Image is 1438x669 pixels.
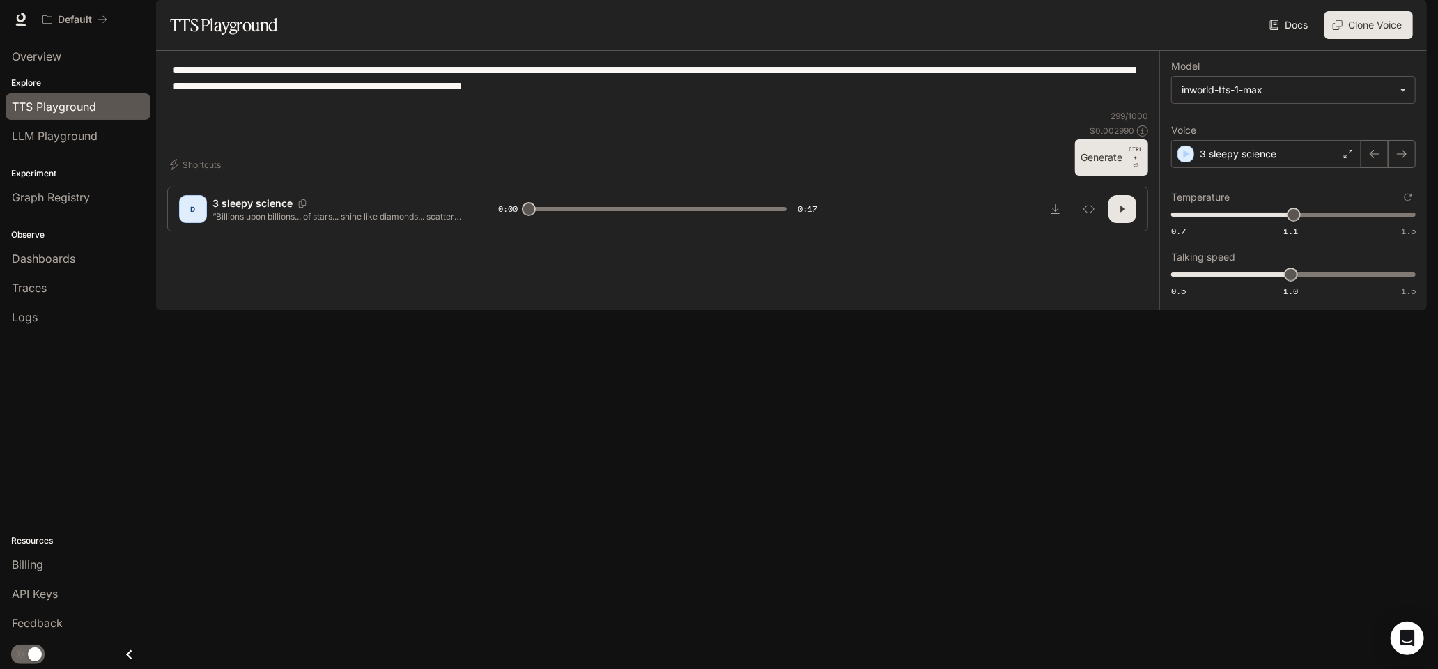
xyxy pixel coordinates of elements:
[1171,61,1200,71] p: Model
[293,199,312,208] button: Copy Voice ID
[798,202,817,216] span: 0:17
[1182,83,1393,97] div: inworld-tts-1-max
[167,153,226,176] button: Shortcuts
[1090,125,1134,137] p: $ 0.002990
[1401,285,1416,297] span: 1.5
[1267,11,1313,39] a: Docs
[1171,192,1230,202] p: Temperature
[1111,110,1148,122] p: 299 / 1000
[1283,285,1298,297] span: 1.0
[212,197,293,210] p: 3 sleepy science
[1324,11,1413,39] button: Clone Voice
[212,210,465,222] p: “Billions upon billions... of stars... shine like diamonds... scattered across black velvet. The ...
[36,6,114,33] button: All workspaces
[1172,77,1415,103] div: inworld-tts-1-max
[498,202,518,216] span: 0:00
[1128,145,1143,162] p: CTRL +
[1401,225,1416,237] span: 1.5
[1400,190,1416,205] button: Reset to default
[1283,225,1298,237] span: 1.1
[1171,285,1186,297] span: 0.5
[170,11,278,39] h1: TTS Playground
[1171,225,1186,237] span: 0.7
[58,14,92,26] p: Default
[1042,195,1069,223] button: Download audio
[1391,622,1424,655] div: Open Intercom Messenger
[182,198,204,220] div: D
[1200,147,1276,161] p: 3 sleepy science
[1075,139,1148,176] button: GenerateCTRL +⏎
[1128,145,1143,170] p: ⏎
[1171,252,1235,262] p: Talking speed
[1171,125,1196,135] p: Voice
[1075,195,1103,223] button: Inspect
